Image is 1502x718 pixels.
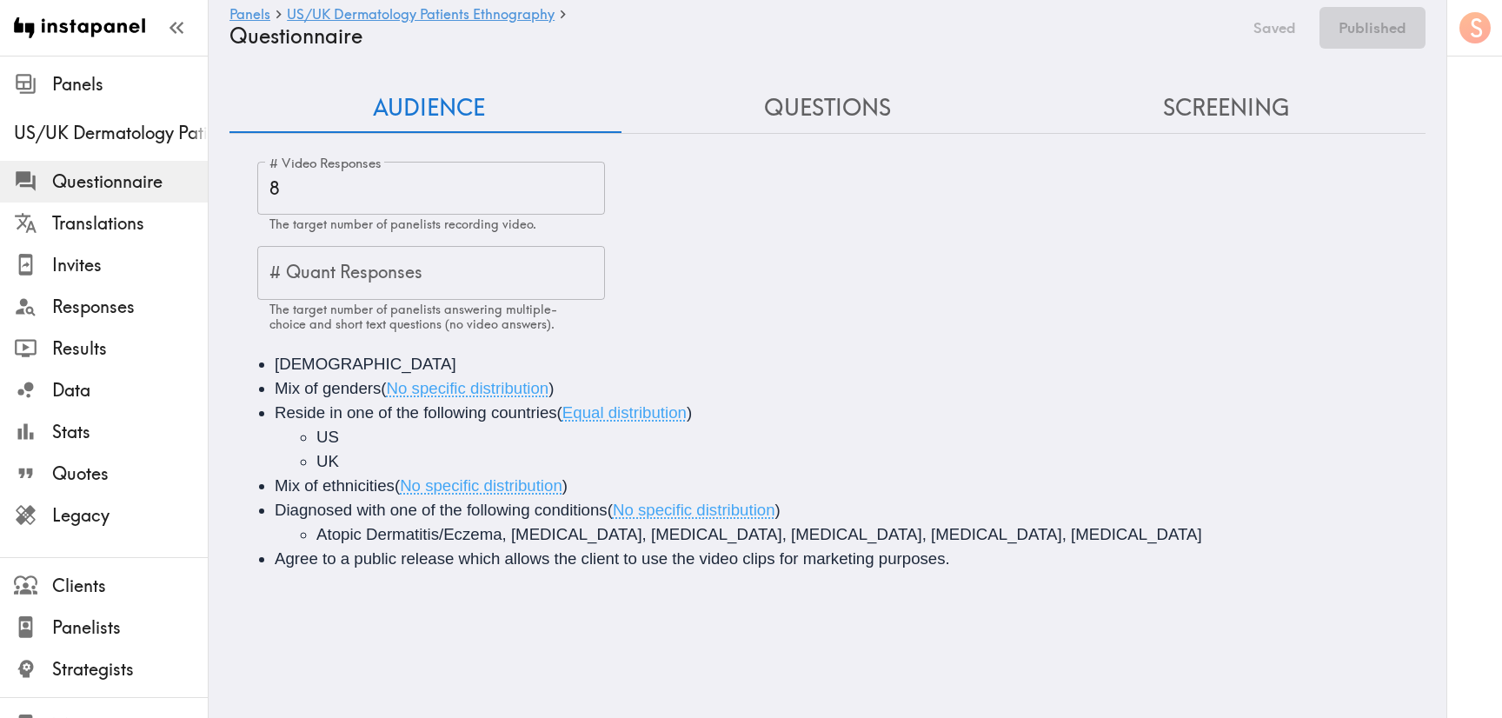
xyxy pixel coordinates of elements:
span: Clients [52,574,208,598]
span: Legacy [52,503,208,528]
a: Panels [229,7,270,23]
div: Questionnaire Audience/Questions/Screening Tab Navigation [229,83,1426,133]
span: No specific distribution [387,379,549,397]
span: The target number of panelists recording video. [269,216,536,232]
span: No specific distribution [613,501,775,519]
span: ) [548,379,554,397]
button: Screening [1027,83,1426,133]
span: Invites [52,253,208,277]
h4: Questionnaire [229,23,1230,49]
span: Mix of ethnicities [275,476,395,495]
span: Translations [52,211,208,236]
a: US/UK Dermatology Patients Ethnography [287,7,555,23]
span: US [316,428,339,446]
span: The target number of panelists answering multiple-choice and short text questions (no video answe... [269,302,557,332]
span: ) [775,501,781,519]
span: UK [316,452,339,470]
span: Diagnosed with one of the following conditions [275,501,608,519]
span: Mix of genders [275,379,381,397]
label: # Video Responses [269,154,382,173]
span: ( [557,403,562,422]
span: ) [687,403,692,422]
span: [DEMOGRAPHIC_DATA] [275,355,456,373]
span: Results [52,336,208,361]
span: Reside in one of the following countries [275,403,557,422]
span: Data [52,378,208,402]
span: Strategists [52,657,208,681]
span: S [1470,13,1483,43]
div: Audience [229,331,1426,592]
span: ( [608,501,613,519]
span: Panels [52,72,208,96]
span: Atopic Dermatitis/Eczema, [MEDICAL_DATA], [MEDICAL_DATA], [MEDICAL_DATA], [MEDICAL_DATA], [MEDICA... [316,525,1202,543]
span: Agree to a public release which allows the client to use the video clips for marketing purposes. [275,549,950,568]
button: S [1458,10,1492,45]
span: No specific distribution [400,476,562,495]
span: Equal distribution [562,403,687,422]
span: Panelists [52,615,208,640]
span: ( [395,476,400,495]
span: US/UK Dermatology Patients Ethnography [14,121,208,145]
span: ) [562,476,568,495]
button: Audience [229,83,628,133]
span: Questionnaire [52,170,208,194]
span: ( [381,379,386,397]
button: Questions [628,83,1027,133]
span: Stats [52,420,208,444]
span: Responses [52,295,208,319]
span: Quotes [52,462,208,486]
